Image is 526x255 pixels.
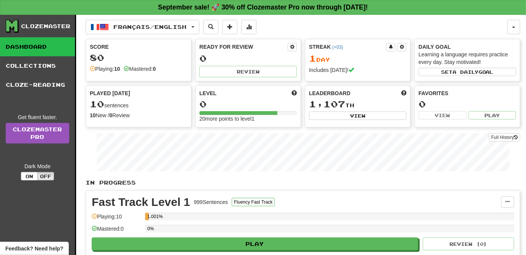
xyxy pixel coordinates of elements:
[90,99,104,109] span: 10
[453,69,478,75] span: a daily
[90,89,130,97] span: Played [DATE]
[147,213,148,220] div: 1.001%
[90,112,96,118] strong: 10
[419,111,467,120] button: View
[309,66,406,74] div: Includes [DATE]!
[194,198,228,206] div: 999 Sentences
[232,198,275,206] button: Fluency Fast Track
[153,66,156,72] strong: 0
[199,115,297,123] div: 20 more points to level 1
[309,89,351,97] span: Leaderboard
[109,112,112,118] strong: 0
[90,99,187,109] div: sentences
[92,213,141,225] div: Playing: 10
[199,66,297,77] button: Review
[199,89,217,97] span: Level
[309,54,406,64] div: Day
[309,43,386,51] div: Streak
[6,163,69,170] div: Dark Mode
[90,53,187,62] div: 80
[199,43,288,51] div: Ready for Review
[37,172,54,180] button: Off
[203,20,218,34] button: Search sentences
[309,112,406,120] button: View
[292,89,297,97] span: Score more points to level up
[90,112,187,119] div: New / Review
[158,3,368,11] strong: September sale! 🚀 30% off Clozemaster Pro now through [DATE]!
[86,179,520,186] p: In Progress
[309,99,406,109] div: th
[199,99,297,109] div: 0
[21,22,70,30] div: Clozemaster
[92,225,141,237] div: Mastered: 0
[489,133,520,142] button: Full History
[92,237,418,250] button: Play
[5,245,63,252] span: Open feedback widget
[401,89,406,97] span: This week in points, UTC
[222,20,237,34] button: Add sentence to collection
[92,196,190,208] div: Fast Track Level 1
[419,68,516,76] button: Seta dailygoal
[199,54,297,63] div: 0
[90,65,120,73] div: Playing:
[90,43,187,51] div: Score
[114,24,187,30] span: Français / English
[21,172,38,180] button: On
[419,89,516,97] div: Favorites
[124,65,156,73] div: Mastered:
[6,113,69,121] div: Get fluent faster.
[309,53,316,64] span: 1
[6,123,69,143] a: ClozemasterPro
[419,51,516,66] div: Learning a language requires practice every day. Stay motivated!
[469,111,516,120] button: Play
[423,237,514,250] button: Review (0)
[419,43,516,51] div: Daily Goal
[332,45,343,50] a: (+03)
[114,66,120,72] strong: 10
[241,20,257,34] button: More stats
[86,20,199,34] button: Français/English
[309,99,345,109] span: 1,107
[419,99,516,109] div: 0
